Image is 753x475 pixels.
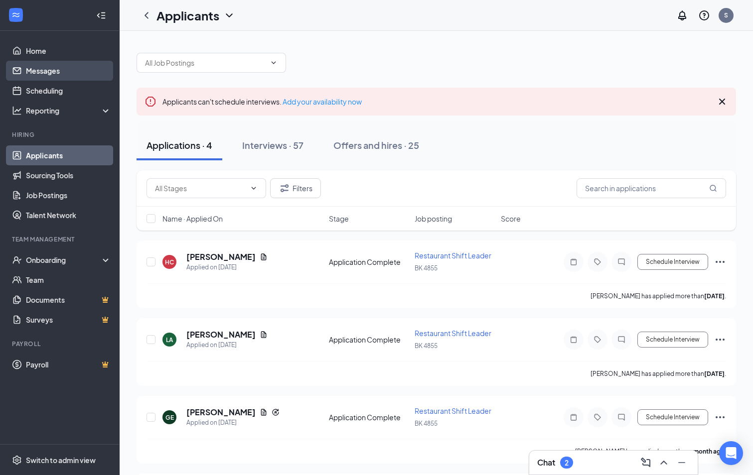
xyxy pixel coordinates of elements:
svg: Error [145,96,156,108]
b: [DATE] [704,370,725,377]
svg: ComposeMessage [640,457,652,469]
h1: Applicants [156,7,219,24]
span: Job posting [415,214,452,224]
a: Sourcing Tools [26,165,111,185]
div: Application Complete [329,257,409,267]
button: Minimize [674,455,690,471]
h5: [PERSON_NAME] [186,329,256,340]
span: Score [501,214,521,224]
div: Application Complete [329,335,409,345]
div: Applied on [DATE] [186,418,280,428]
b: [DATE] [704,292,725,300]
svg: QuestionInfo [698,9,710,21]
h5: [PERSON_NAME] [186,407,256,418]
input: All Stages [155,183,246,194]
span: Restaurant Shift Leader [415,406,491,415]
p: [PERSON_NAME] has applied more than . [591,369,726,378]
button: Filter Filters [270,178,321,198]
svg: Collapse [96,10,106,20]
svg: ChatInactive [615,413,627,421]
span: Restaurant Shift Leader [415,251,491,260]
div: Reporting [26,106,112,116]
button: Schedule Interview [637,332,708,348]
div: Applied on [DATE] [186,340,268,350]
button: ComposeMessage [638,455,654,471]
svg: MagnifyingGlass [709,184,717,192]
div: Team Management [12,235,109,243]
a: PayrollCrown [26,355,111,374]
svg: Ellipses [714,411,726,423]
button: Schedule Interview [637,254,708,270]
div: Open Intercom Messenger [719,441,743,465]
svg: Notifications [676,9,688,21]
input: All Job Postings [145,57,266,68]
span: Restaurant Shift Leader [415,329,491,338]
div: S [724,11,728,19]
span: BK 4855 [415,264,438,272]
svg: WorkstreamLogo [11,10,21,20]
svg: ChevronDown [223,9,235,21]
svg: ChevronUp [658,457,670,469]
button: ChevronUp [656,455,672,471]
div: Payroll [12,340,109,348]
div: Interviews · 57 [242,139,303,151]
svg: Tag [592,258,603,266]
div: Switch to admin view [26,455,96,465]
a: Team [26,270,111,290]
div: Applications · 4 [147,139,212,151]
input: Search in applications [577,178,726,198]
a: Scheduling [26,81,111,101]
h3: Chat [537,457,555,468]
a: Job Postings [26,185,111,205]
svg: Ellipses [714,334,726,346]
svg: ChevronLeft [141,9,152,21]
a: Applicants [26,145,111,165]
svg: Note [568,258,580,266]
div: LA [166,336,173,344]
a: Add your availability now [283,97,362,106]
svg: Ellipses [714,256,726,268]
svg: UserCheck [12,255,22,265]
h5: [PERSON_NAME] [186,251,256,262]
svg: ChatInactive [615,258,627,266]
div: 2 [565,459,569,467]
svg: Tag [592,413,603,421]
svg: Settings [12,455,22,465]
svg: Reapply [272,408,280,416]
div: Application Complete [329,412,409,422]
a: DocumentsCrown [26,290,111,310]
div: Hiring [12,130,109,139]
div: HC [165,258,174,266]
svg: Analysis [12,106,22,116]
svg: Document [260,253,268,261]
p: [PERSON_NAME] has applied more than . [591,292,726,300]
svg: Filter [279,182,291,194]
div: Applied on [DATE] [186,262,268,272]
svg: Tag [592,336,603,344]
a: Home [26,41,111,61]
p: [PERSON_NAME] has applied more than . [575,447,726,456]
span: Name · Applied On [162,214,223,224]
span: BK 4855 [415,342,438,350]
span: BK 4855 [415,420,438,427]
div: GE [165,413,174,422]
svg: Cross [716,96,728,108]
a: Talent Network [26,205,111,225]
a: Messages [26,61,111,81]
svg: Note [568,413,580,421]
b: a month ago [689,448,725,455]
svg: ChevronDown [250,184,258,192]
svg: Note [568,336,580,344]
button: Schedule Interview [637,409,708,425]
div: Offers and hires · 25 [333,139,419,151]
a: SurveysCrown [26,310,111,330]
div: Onboarding [26,255,103,265]
svg: ChatInactive [615,336,627,344]
svg: Document [260,331,268,339]
svg: Document [260,408,268,416]
span: Applicants can't schedule interviews. [162,97,362,106]
span: Stage [329,214,349,224]
svg: Minimize [676,457,688,469]
svg: ChevronDown [270,59,278,67]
